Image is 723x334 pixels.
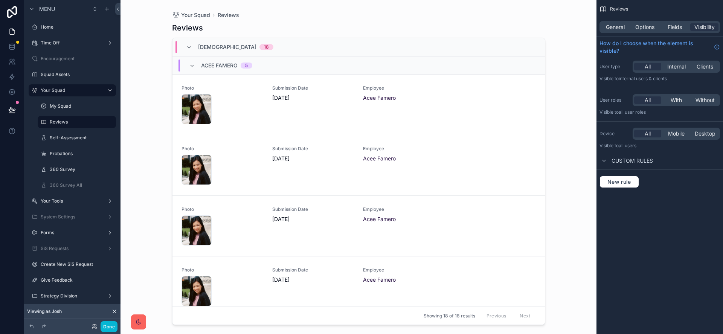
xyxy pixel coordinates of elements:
span: Internal [667,63,686,70]
a: Create New SiS Request [29,258,116,270]
span: How do I choose when the element is visible? [599,40,711,55]
label: Your Squad [41,87,101,93]
span: General [606,23,625,31]
label: 360 Survey [50,166,114,172]
label: Strategy Division [41,293,104,299]
a: Your Tools [29,195,116,207]
a: How do I choose when the element is visible? [599,40,720,55]
span: Viewing as Josh [27,308,62,314]
div: 5 [245,63,248,69]
a: Your Squad [29,84,116,96]
a: 360 Survey [38,163,116,175]
label: Probations [50,151,114,157]
button: New rule [599,176,639,188]
a: Self-Assessment [38,132,116,144]
label: Squad Assets [41,72,114,78]
a: Squad Assets [29,69,116,81]
a: Reviews [38,116,116,128]
a: Time Off [29,37,116,49]
span: Menu [39,5,55,13]
label: Forms [41,230,104,236]
label: User roles [599,97,630,103]
label: Your Tools [41,198,104,204]
label: User type [599,64,630,70]
span: Clients [697,63,713,70]
span: All [645,63,651,70]
a: Home [29,21,116,33]
span: Reviews [610,6,628,12]
span: All [645,130,651,137]
a: Strategy Division [29,290,116,302]
span: Custom rules [612,157,653,165]
label: Give Feedback [41,277,114,283]
label: My Squad [50,103,114,109]
p: Visible to [599,143,720,149]
span: New rule [604,178,634,185]
label: Device [599,131,630,137]
span: With [671,96,682,104]
label: Reviews [50,119,111,125]
span: Mobile [668,130,685,137]
p: Visible to [599,109,720,115]
span: All [645,96,651,104]
span: Desktop [695,130,715,137]
a: Forms [29,227,116,239]
span: Internal users & clients [619,76,667,81]
label: Time Off [41,40,104,46]
label: SiS Requests [41,246,104,252]
label: Encouragement [41,56,114,62]
span: Fields [668,23,682,31]
span: Options [635,23,654,31]
a: SiS Requests [29,242,116,255]
button: Done [101,321,117,332]
span: Without [696,96,715,104]
label: Create New SiS Request [41,261,114,267]
label: System Settings [41,214,104,220]
a: Encouragement [29,53,116,65]
label: Home [41,24,114,30]
span: [DEMOGRAPHIC_DATA] [198,43,256,51]
p: Visible to [599,76,720,82]
span: Showing 18 of 18 results [424,313,475,319]
span: Acee Famero [201,62,238,69]
a: 360 Survey All [38,179,116,191]
label: 360 Survey All [50,182,114,188]
label: Self-Assessment [50,135,114,141]
span: All user roles [619,109,646,115]
span: Visibility [694,23,715,31]
a: Probations [38,148,116,160]
div: 18 [264,44,269,50]
a: Give Feedback [29,274,116,286]
span: all users [619,143,636,148]
a: My Squad [38,100,116,112]
a: System Settings [29,211,116,223]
